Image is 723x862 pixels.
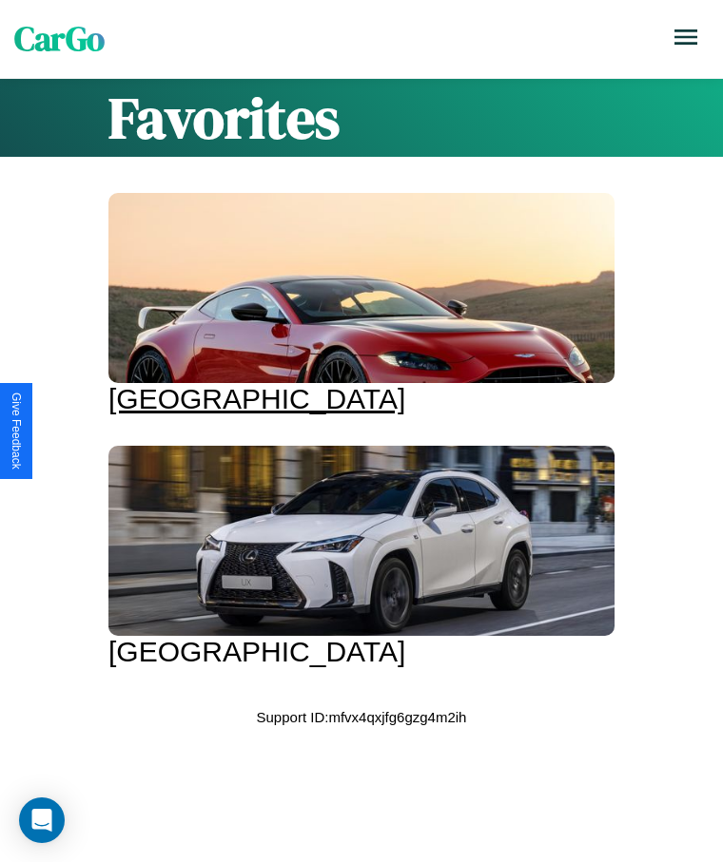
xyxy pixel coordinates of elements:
[19,797,65,843] div: Open Intercom Messenger
[108,636,615,668] div: [GEOGRAPHIC_DATA]
[14,16,105,62] span: CarGo
[108,79,615,157] h1: Favorites
[10,393,23,469] div: Give Feedback
[257,704,467,730] p: Support ID: mfvx4qxjfg6gzg4m2ih
[108,383,615,415] div: [GEOGRAPHIC_DATA]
